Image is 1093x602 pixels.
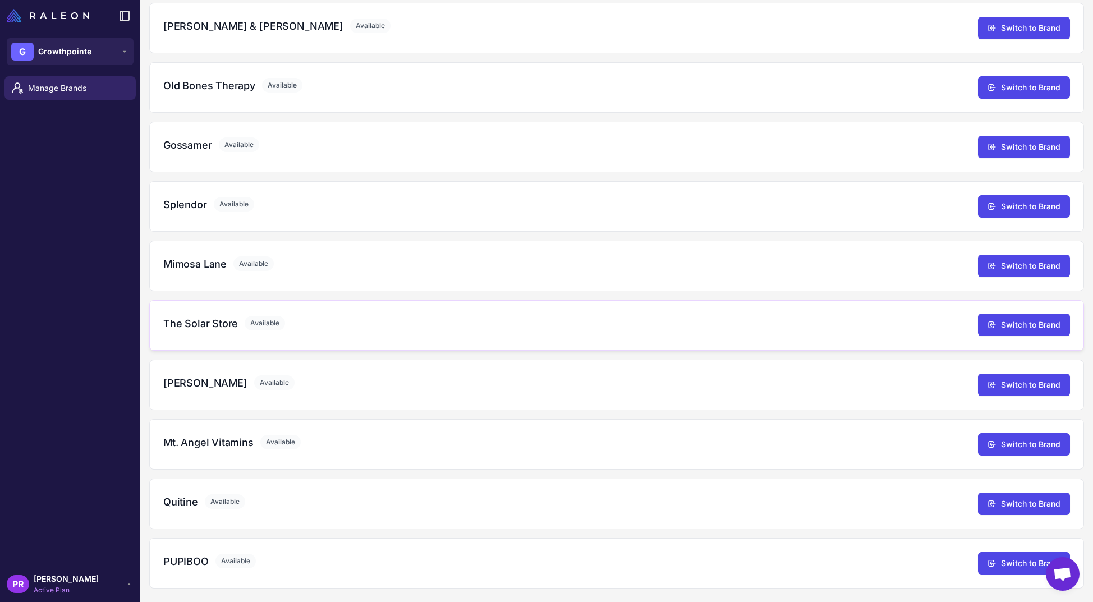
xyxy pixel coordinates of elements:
span: Available [254,375,295,390]
button: Switch to Brand [978,195,1070,218]
button: Switch to Brand [978,552,1070,575]
div: G [11,43,34,61]
span: Available [215,554,256,568]
h3: [PERSON_NAME] & [PERSON_NAME] [163,19,343,34]
span: Manage Brands [28,82,127,94]
span: Available [260,435,301,449]
button: Switch to Brand [978,17,1070,39]
span: Active Plan [34,585,99,595]
span: Available [233,256,274,271]
button: Switch to Brand [978,76,1070,99]
h3: Old Bones Therapy [163,78,255,93]
button: Switch to Brand [978,374,1070,396]
button: Switch to Brand [978,136,1070,158]
img: Raleon Logo [7,9,89,22]
div: PR [7,575,29,593]
span: Growthpointe [38,45,91,58]
h3: Mimosa Lane [163,256,227,272]
span: Available [350,19,391,33]
span: Available [245,316,285,330]
button: Switch to Brand [978,255,1070,277]
span: Available [214,197,254,212]
button: Switch to Brand [978,314,1070,336]
h3: The Solar Store [163,316,238,331]
span: Available [262,78,302,93]
span: Available [219,137,259,152]
h3: Splendor [163,197,207,212]
a: Manage Brands [4,76,136,100]
button: GGrowthpointe [7,38,134,65]
button: Switch to Brand [978,433,1070,456]
h3: Mt. Angel Vitamins [163,435,254,450]
a: Open chat [1046,557,1080,591]
h3: Gossamer [163,137,212,153]
h3: [PERSON_NAME] [163,375,247,390]
h3: PUPIBOO [163,554,209,569]
span: [PERSON_NAME] [34,573,99,585]
button: Switch to Brand [978,493,1070,515]
h3: Quitine [163,494,198,509]
span: Available [205,494,245,509]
